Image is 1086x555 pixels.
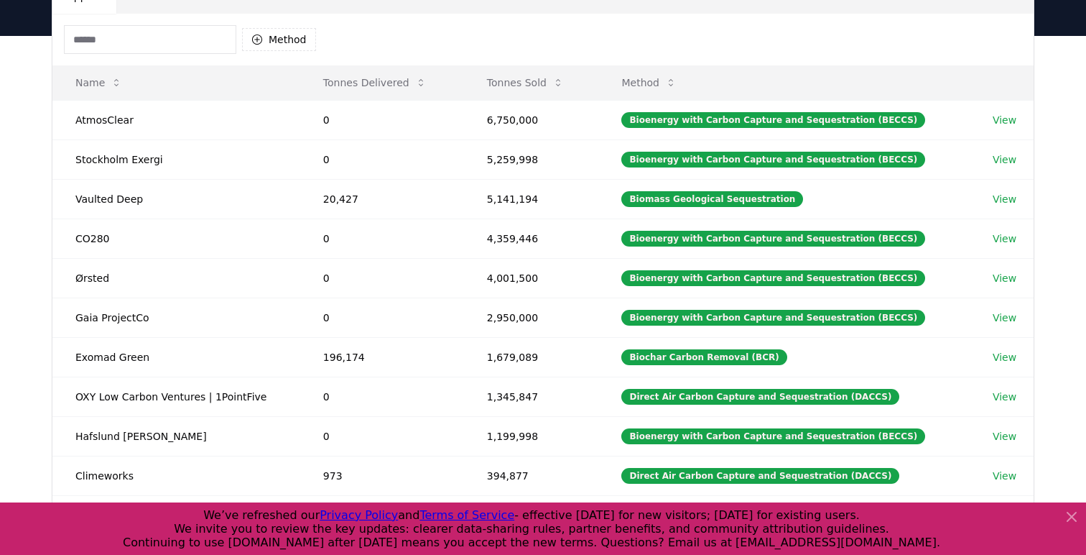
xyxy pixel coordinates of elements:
td: 2,950,000 [464,298,599,337]
td: 4,359,446 [464,219,599,258]
td: Gaia ProjectCo [52,298,300,337]
td: 5,259,998 [464,139,599,179]
div: Bioenergy with Carbon Capture and Sequestration (BECCS) [621,152,925,168]
td: Exomad Green [52,337,300,377]
button: Tonnes Delivered [312,68,438,97]
td: 0 [300,416,464,456]
td: 394,877 [464,456,599,495]
div: Direct Air Carbon Capture and Sequestration (DACCS) [621,468,899,484]
div: Bioenergy with Carbon Capture and Sequestration (BECCS) [621,112,925,128]
a: View [993,152,1016,167]
td: 1,679,089 [464,337,599,377]
td: 0 [300,377,464,416]
td: 4,001,500 [464,258,599,298]
a: View [993,113,1016,127]
td: 6,750,000 [464,100,599,139]
td: 20,427 [300,179,464,219]
div: Bioenergy with Carbon Capture and Sequestration (BECCS) [621,428,925,444]
div: Biomass Geological Sequestration [621,191,803,207]
td: 0 [300,258,464,298]
div: Direct Air Carbon Capture and Sequestration (DACCS) [621,389,899,405]
td: 196,174 [300,337,464,377]
a: View [993,271,1016,285]
td: Vaulted Deep [52,179,300,219]
a: View [993,390,1016,404]
div: Bioenergy with Carbon Capture and Sequestration (BECCS) [621,310,925,326]
td: AtmosClear [52,100,300,139]
button: Tonnes Sold [475,68,575,97]
td: 0 [300,298,464,337]
td: 0 [300,139,464,179]
td: 1,199,998 [464,416,599,456]
td: Ørsted [52,258,300,298]
td: 5,141,194 [464,179,599,219]
td: 0 [300,100,464,139]
td: Hafslund [PERSON_NAME] [52,416,300,456]
td: Stockholm Exergi [52,139,300,179]
td: CO280 [52,219,300,258]
div: Biochar Carbon Removal (BCR) [621,349,786,365]
button: Name [64,68,134,97]
a: View [993,429,1016,444]
button: Method [242,28,316,51]
div: Bioenergy with Carbon Capture and Sequestration (BECCS) [621,270,925,286]
button: Method [610,68,688,97]
a: View [993,311,1016,325]
td: 1,345,847 [464,377,599,416]
a: View [993,350,1016,364]
td: Climeworks [52,456,300,495]
td: OXY Low Carbon Ventures | 1PointFive [52,377,300,416]
a: View [993,469,1016,483]
a: View [993,192,1016,206]
a: View [993,231,1016,246]
div: Bioenergy with Carbon Capture and Sequestration (BECCS) [621,231,925,247]
td: 973 [300,456,464,495]
td: 0 [300,219,464,258]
